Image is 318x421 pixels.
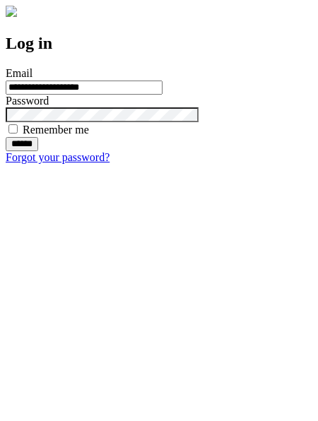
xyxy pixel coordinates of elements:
label: Remember me [23,124,89,136]
label: Email [6,67,33,79]
img: logo-4e3dc11c47720685a147b03b5a06dd966a58ff35d612b21f08c02c0306f2b779.png [6,6,17,17]
a: Forgot your password? [6,151,110,163]
label: Password [6,95,49,107]
h2: Log in [6,34,312,53]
